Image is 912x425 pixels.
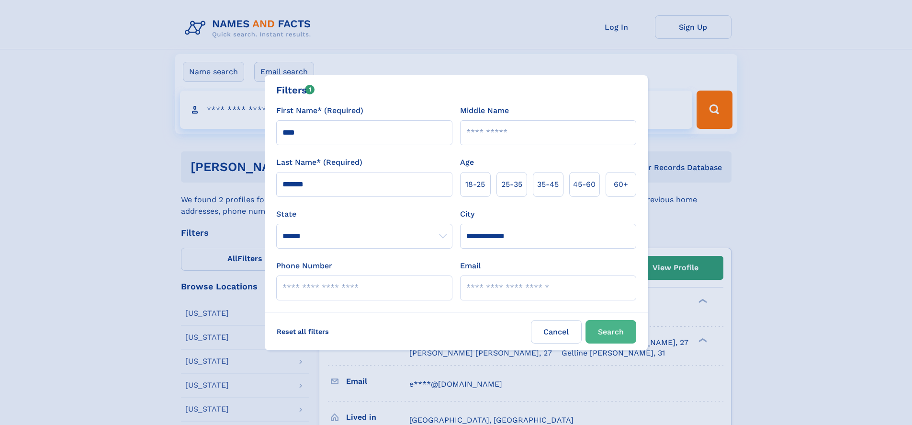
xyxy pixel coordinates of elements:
[460,105,509,116] label: Middle Name
[614,179,628,190] span: 60+
[270,320,335,343] label: Reset all filters
[276,260,332,272] label: Phone Number
[460,260,481,272] label: Email
[460,157,474,168] label: Age
[537,179,559,190] span: 35‑45
[276,208,452,220] label: State
[276,105,363,116] label: First Name* (Required)
[276,157,362,168] label: Last Name* (Required)
[501,179,522,190] span: 25‑35
[276,83,315,97] div: Filters
[460,208,474,220] label: City
[531,320,582,344] label: Cancel
[573,179,596,190] span: 45‑60
[585,320,636,344] button: Search
[465,179,485,190] span: 18‑25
